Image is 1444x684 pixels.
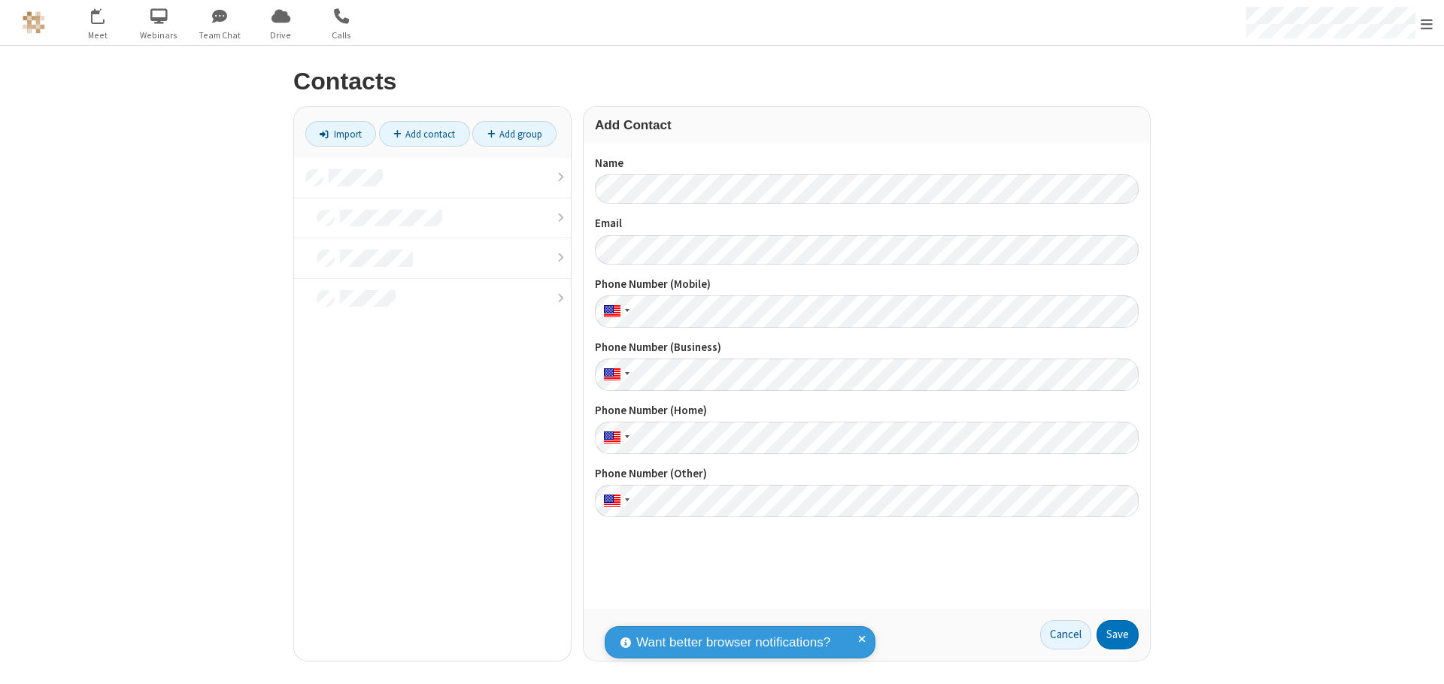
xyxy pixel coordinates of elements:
[192,29,248,42] span: Team Chat
[595,118,1139,132] h3: Add Contact
[595,465,1139,483] label: Phone Number (Other)
[131,29,187,42] span: Webinars
[472,121,557,147] a: Add group
[595,155,1139,172] label: Name
[595,215,1139,232] label: Email
[595,359,634,391] div: United States: + 1
[99,8,113,20] div: 12
[314,29,370,42] span: Calls
[595,402,1139,419] label: Phone Number (Home)
[595,485,634,517] div: United States: + 1
[379,121,470,147] a: Add contact
[595,339,1139,356] label: Phone Number (Business)
[253,29,309,42] span: Drive
[1040,620,1091,650] a: Cancel
[305,121,376,147] a: Import
[595,295,634,328] div: United States: + 1
[595,422,634,454] div: United States: + 1
[595,276,1139,293] label: Phone Number (Mobile)
[636,633,830,652] span: Want better browser notifications?
[23,11,45,34] img: QA Selenium DO NOT DELETE OR CHANGE
[70,29,126,42] span: Meet
[293,68,1151,95] h2: Contacts
[1097,620,1139,650] button: Save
